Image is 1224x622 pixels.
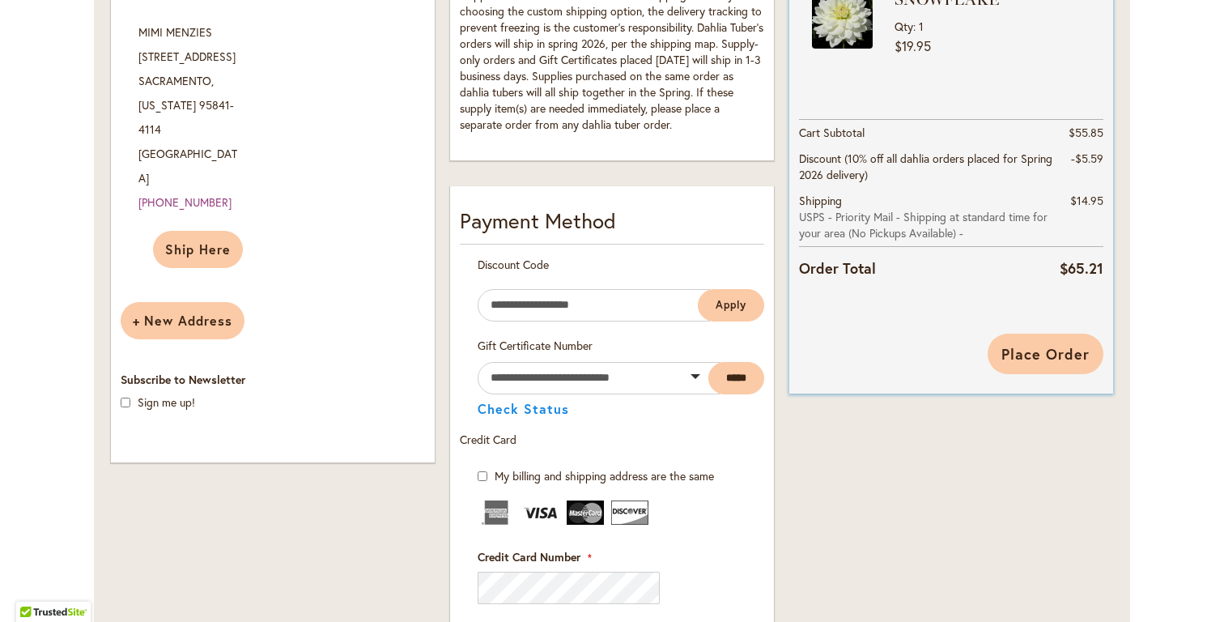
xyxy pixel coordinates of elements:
button: Check Status [478,403,569,415]
span: -$5.59 [1071,151,1103,166]
iframe: Launch Accessibility Center [12,564,57,610]
img: Discover [611,501,648,525]
th: Cart Subtotal [799,119,1057,146]
div: Payment Method [460,206,764,245]
span: Apply [716,298,746,312]
span: Subscribe to Newsletter [121,372,245,387]
span: [US_STATE] [138,97,196,113]
span: $19.95 [895,37,931,54]
a: [PHONE_NUMBER] [138,194,232,210]
span: $55.85 [1069,125,1103,140]
span: 1 [919,19,924,34]
span: Qty [895,19,913,34]
button: Apply [698,289,764,322]
label: Sign me up! [138,394,195,410]
span: Discount (10% off all dahlia orders placed for Spring 2026 delivery) [799,151,1052,182]
span: New Address [133,312,232,329]
button: Ship Here [153,231,243,268]
span: Discount Code [478,257,549,272]
span: Place Order [1001,344,1090,364]
span: $65.21 [1060,258,1103,278]
img: Visa [522,501,559,525]
span: Credit Card Number [478,549,580,564]
button: Place Order [988,334,1103,374]
div: MIMI MENZIES [STREET_ADDRESS] SACRAMENTO , 95841-4114 [GEOGRAPHIC_DATA] [121,2,273,286]
button: New Address [121,302,244,339]
span: $14.95 [1070,193,1103,208]
span: Gift Certificate Number [478,338,593,353]
img: American Express [478,501,515,525]
strong: Order Total [799,256,876,279]
span: Credit Card [460,432,516,447]
img: MasterCard [567,501,604,525]
span: Ship Here [165,241,231,258]
span: USPS - Priority Mail - Shipping at standard time for your area (No Pickups Available) - [799,209,1057,241]
span: My billing and shipping address are the same [495,468,714,484]
span: Shipping [799,193,842,208]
